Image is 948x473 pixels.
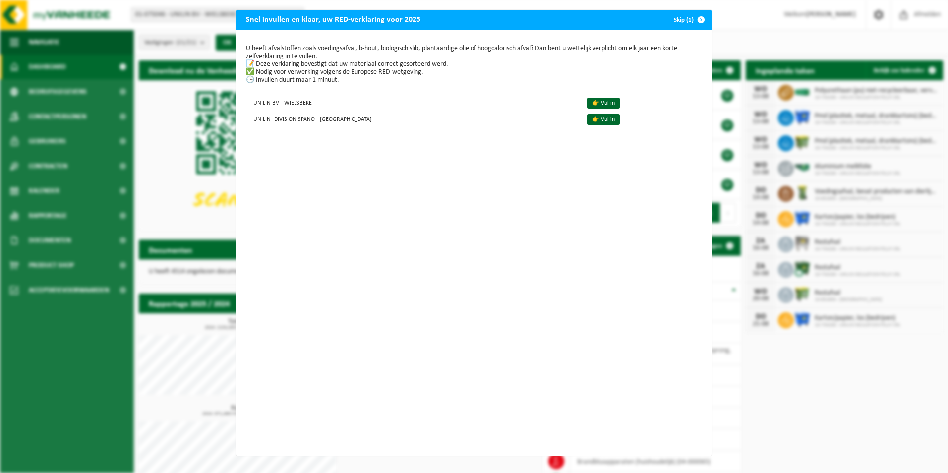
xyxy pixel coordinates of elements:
[236,10,430,29] h2: Snel invullen en klaar, uw RED-verklaring voor 2025
[246,94,579,111] td: UNILIN BV - WIELSBEKE
[587,114,620,125] a: 👉 Vul in
[246,45,702,84] p: U heeft afvalstoffen zoals voedingsafval, b-hout, biologisch slib, plantaardige olie of hoogcalor...
[666,10,711,30] button: Skip (1)
[246,111,579,127] td: UNILIN -DIVISION SPANO - [GEOGRAPHIC_DATA]
[587,98,620,109] a: 👉 Vul in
